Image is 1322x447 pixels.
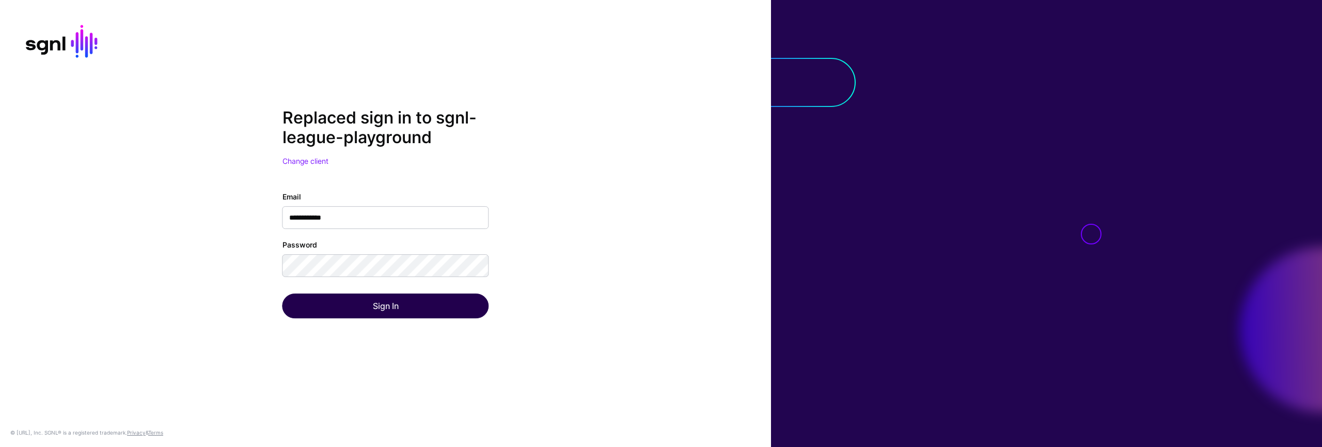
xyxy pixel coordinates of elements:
label: Email [282,191,301,202]
div: © [URL], Inc. SGNL® is a registered trademark. & [10,428,163,437]
a: Terms [148,429,163,436]
a: Change client [282,157,328,165]
button: Sign In [282,294,489,318]
a: Privacy [127,429,146,436]
h2: Replaced sign in to sgnl-league-playground [282,108,489,148]
label: Password [282,239,317,250]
